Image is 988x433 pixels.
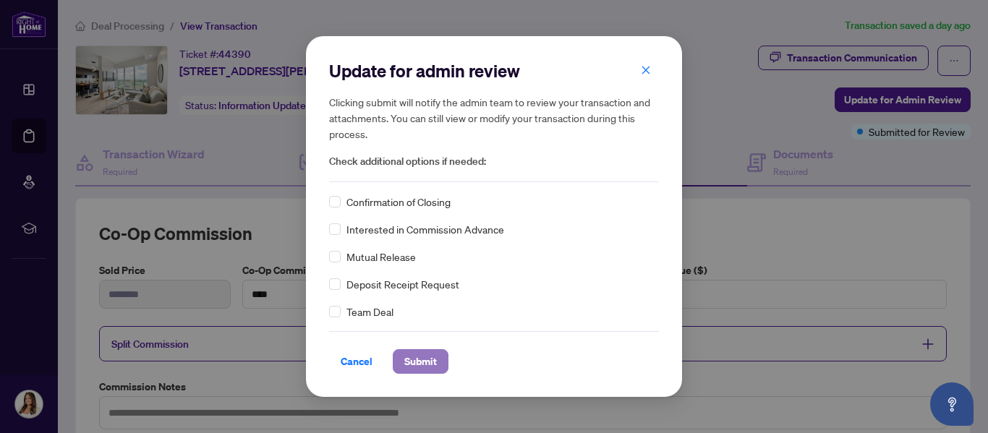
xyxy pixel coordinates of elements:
span: Interested in Commission Advance [346,221,504,237]
span: Cancel [341,350,372,373]
span: Deposit Receipt Request [346,276,459,292]
span: close [641,65,651,75]
button: Open asap [930,382,974,426]
span: Team Deal [346,304,393,320]
span: Submit [404,350,437,373]
h2: Update for admin review [329,59,659,82]
h5: Clicking submit will notify the admin team to review your transaction and attachments. You can st... [329,94,659,142]
button: Cancel [329,349,384,374]
button: Submit [393,349,448,374]
span: Mutual Release [346,249,416,265]
span: Check additional options if needed: [329,153,659,170]
span: Confirmation of Closing [346,194,451,210]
